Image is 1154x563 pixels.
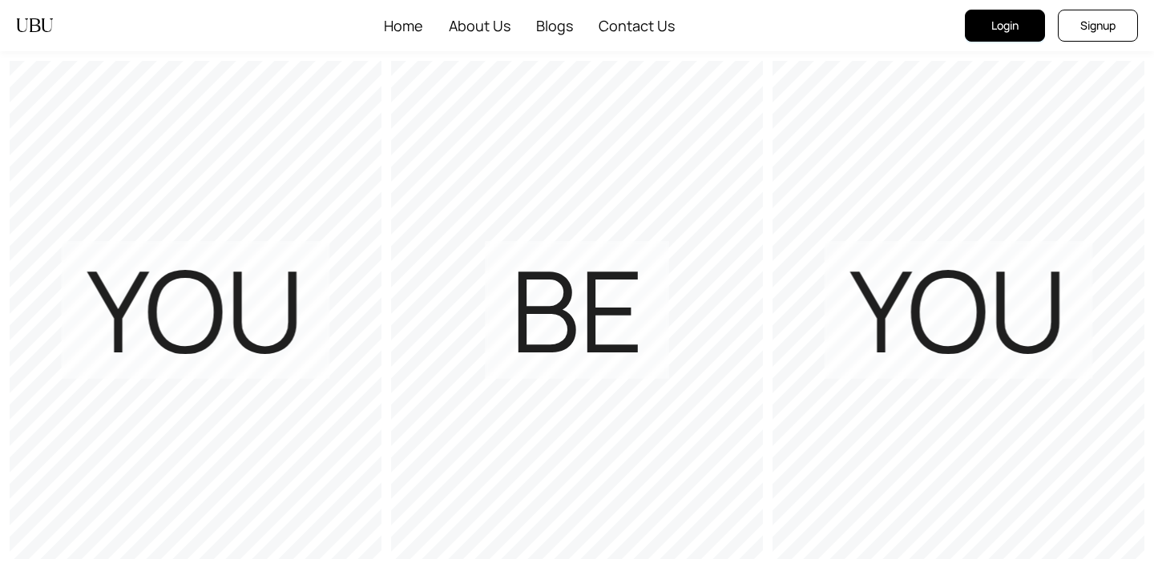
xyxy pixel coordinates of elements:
[1080,17,1116,34] span: Signup
[510,254,644,366] h1: BE
[965,10,1045,42] button: Login
[1058,10,1138,42] button: Signup
[991,17,1019,34] span: Login
[850,254,1067,366] h1: YOU
[87,254,305,366] h1: YOU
